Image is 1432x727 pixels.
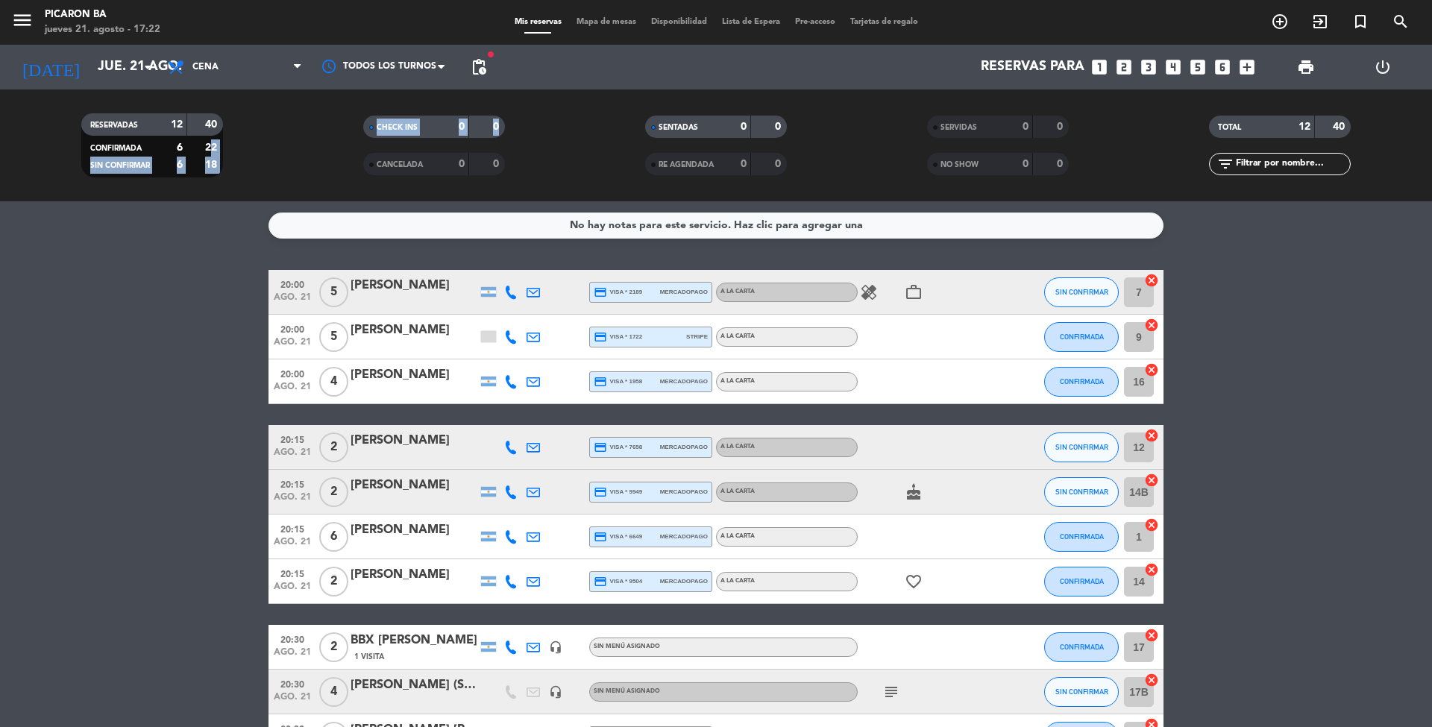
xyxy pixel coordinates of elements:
[1023,122,1029,132] strong: 0
[940,124,977,131] span: SERVIDAS
[659,161,714,169] span: RE AGENDADA
[351,676,477,695] div: [PERSON_NAME] (Socio)
[351,520,477,540] div: [PERSON_NAME]
[660,287,708,297] span: mercadopago
[274,365,311,382] span: 20:00
[1213,57,1232,77] i: looks_6
[549,641,562,654] i: headset_mic
[1311,13,1329,31] i: exit_to_app
[493,159,502,169] strong: 0
[644,18,715,26] span: Disponibilidad
[11,51,90,84] i: [DATE]
[594,375,642,388] span: visa * 1958
[1044,432,1119,462] button: SIN CONFIRMAR
[594,575,607,588] i: credit_card
[1139,57,1158,77] i: looks_3
[274,382,311,399] span: ago. 21
[1144,517,1159,532] i: cancel
[274,675,311,692] span: 20:30
[905,283,923,301] i: work_outline
[1044,277,1119,307] button: SIN CONFIRMAR
[720,289,755,295] span: A LA CARTA
[1271,13,1289,31] i: add_circle_outline
[1144,673,1159,687] i: cancel
[594,575,642,588] span: visa * 9504
[549,685,562,699] i: headset_mic
[177,160,183,170] strong: 6
[351,321,477,340] div: [PERSON_NAME]
[720,444,755,450] span: A LA CARTA
[594,375,607,388] i: credit_card
[274,292,311,309] span: ago. 21
[1044,522,1119,552] button: CONFIRMADA
[1044,477,1119,507] button: SIN CONFIRMAR
[1060,643,1104,651] span: CONFIRMADA
[1374,58,1392,76] i: power_settings_new
[940,161,979,169] span: NO SHOW
[177,142,183,153] strong: 6
[720,378,755,384] span: A LA CARTA
[659,124,698,131] span: SENTADAS
[570,217,863,234] div: No hay notas para este servicio. Haz clic para agregar una
[274,647,311,664] span: ago. 21
[274,337,311,354] span: ago. 21
[274,520,311,537] span: 20:15
[1188,57,1208,77] i: looks_5
[1298,122,1310,132] strong: 12
[594,286,607,299] i: credit_card
[351,431,477,450] div: [PERSON_NAME]
[594,330,642,344] span: visa * 1722
[905,573,923,591] i: favorite_border
[594,441,642,454] span: visa * 7658
[377,161,423,169] span: CANCELADA
[660,532,708,541] span: mercadopago
[274,582,311,599] span: ago. 21
[594,330,607,344] i: credit_card
[788,18,843,26] span: Pre-acceso
[882,683,900,701] i: subject
[351,565,477,585] div: [PERSON_NAME]
[594,286,642,299] span: visa * 2189
[1060,577,1104,585] span: CONFIRMADA
[741,122,747,132] strong: 0
[319,367,348,397] span: 4
[274,320,311,337] span: 20:00
[660,377,708,386] span: mercadopago
[1144,362,1159,377] i: cancel
[1060,377,1104,385] span: CONFIRMADA
[1044,322,1119,352] button: CONFIRMADA
[594,688,660,694] span: Sin menú asignado
[45,22,160,37] div: jueves 21. agosto - 17:22
[1237,57,1257,77] i: add_box
[90,145,142,152] span: CONFIRMADA
[11,9,34,37] button: menu
[319,277,348,307] span: 5
[319,632,348,662] span: 2
[493,122,502,132] strong: 0
[274,537,311,554] span: ago. 21
[860,283,878,301] i: healing
[1044,632,1119,662] button: CONFIRMADA
[981,60,1084,75] span: Reservas para
[1144,273,1159,288] i: cancel
[205,142,220,153] strong: 22
[205,160,220,170] strong: 18
[720,488,755,494] span: A LA CARTA
[594,530,642,544] span: visa * 6649
[319,322,348,352] span: 5
[192,62,219,72] span: Cena
[1144,628,1159,643] i: cancel
[720,533,755,539] span: A LA CARTA
[1057,159,1066,169] strong: 0
[775,159,784,169] strong: 0
[720,333,755,339] span: A LA CARTA
[1060,532,1104,541] span: CONFIRMADA
[11,9,34,31] i: menu
[90,162,150,169] span: SIN CONFIRMAR
[507,18,569,26] span: Mis reservas
[1144,428,1159,443] i: cancel
[775,122,784,132] strong: 0
[1163,57,1183,77] i: looks_4
[45,7,160,22] div: Picaron BA
[715,18,788,26] span: Lista de Espera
